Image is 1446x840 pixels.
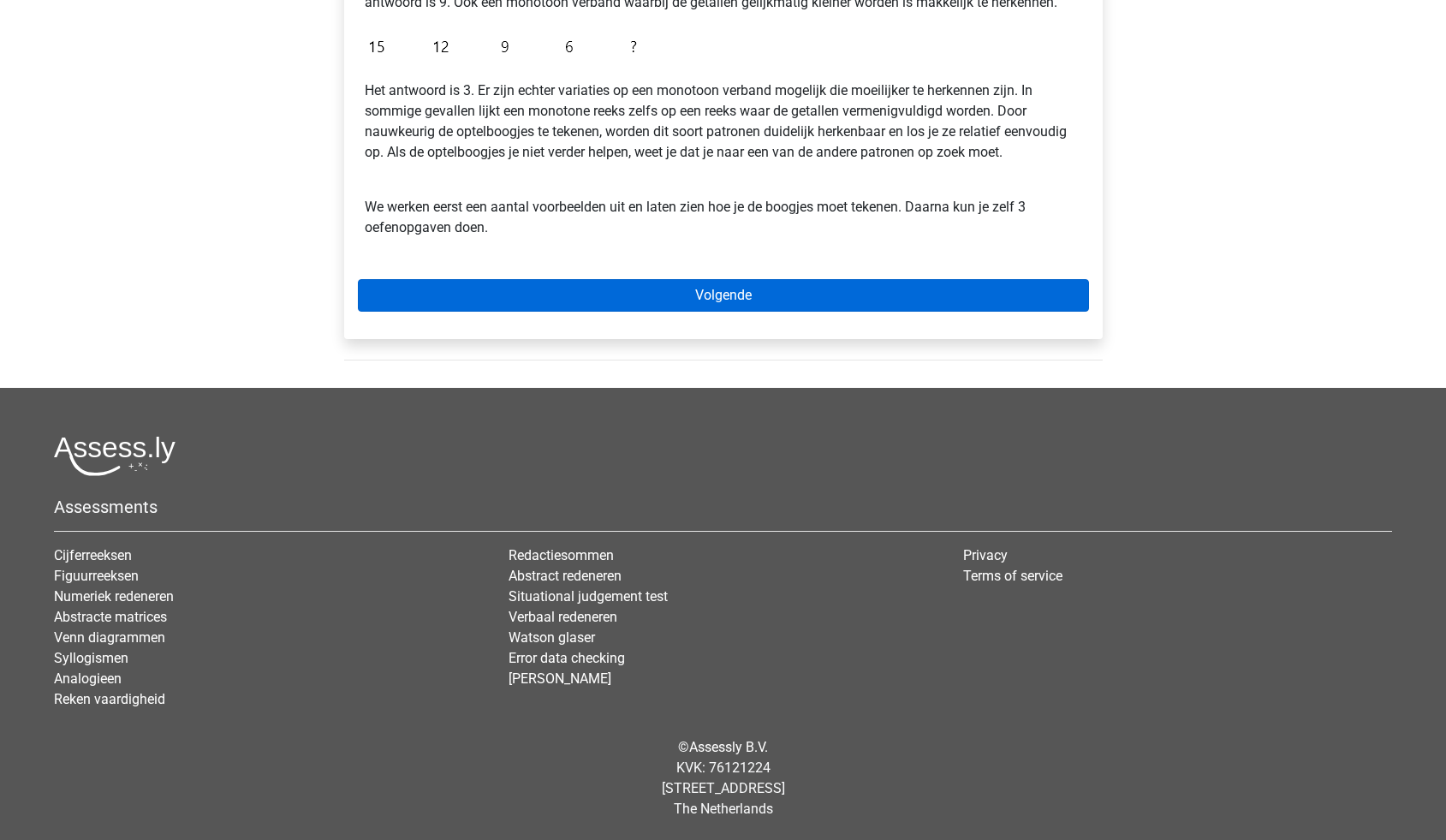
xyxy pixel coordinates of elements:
[963,568,1062,584] a: Terms of service
[41,724,1405,833] div: © KVK: 76121224 [STREET_ADDRESS] The Netherlands
[54,497,1392,517] h5: Assessments
[509,629,595,646] a: Watson glaser
[509,609,617,625] a: Verbaal redeneren
[963,547,1008,563] a: Privacy
[509,547,614,563] a: Redactiesommen
[54,650,128,666] a: Syllogismen
[365,176,1082,238] p: We werken eerst een aantal voorbeelden uit en laten zien hoe je de boogjes moet tekenen. Daarna k...
[54,691,165,707] a: Reken vaardigheid
[358,279,1089,312] a: Volgende
[54,670,122,687] a: Analogieen
[509,588,668,605] a: Situational judgement test
[54,588,174,605] a: Numeriek redeneren
[54,629,165,646] a: Venn diagrammen
[54,547,132,563] a: Cijferreeksen
[509,670,611,687] a: [PERSON_NAME]
[54,436,176,476] img: Assessly logo
[509,568,622,584] a: Abstract redeneren
[689,739,768,755] a: Assessly B.V.
[365,80,1082,163] p: Het antwoord is 3. Er zijn echter variaties op een monotoon verband mogelijk die moeilijker te he...
[54,609,167,625] a: Abstracte matrices
[365,27,646,67] img: Figure sequences Example 2.png
[54,568,139,584] a: Figuurreeksen
[509,650,625,666] a: Error data checking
